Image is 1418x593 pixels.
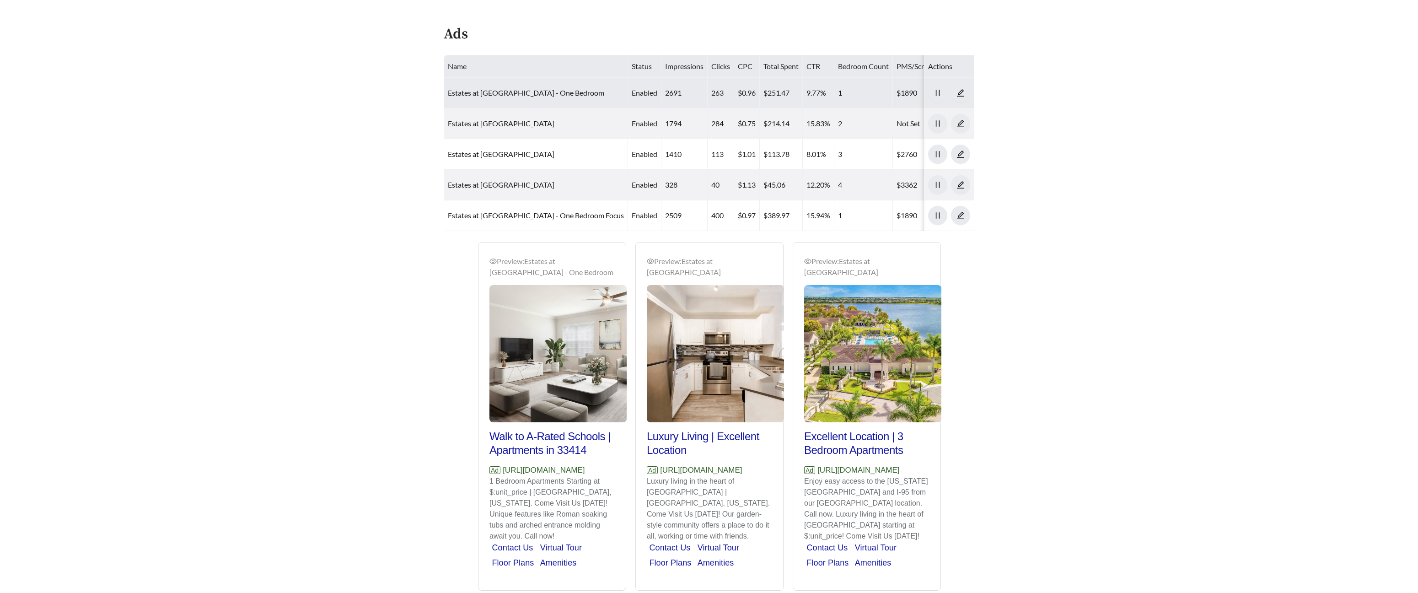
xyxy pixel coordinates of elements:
[661,170,708,200] td: 328
[951,114,970,133] button: edit
[760,55,803,78] th: Total Spent
[489,476,615,542] p: 1 Bedroom Apartments Starting at $:unit_price | [GEOGRAPHIC_DATA], [US_STATE]. Come Visit Us [DAT...
[540,543,582,552] a: Virtual Tour
[649,558,691,567] a: Floor Plans
[647,256,772,278] div: Preview: Estates at [GEOGRAPHIC_DATA]
[492,558,534,567] a: Floor Plans
[444,55,628,78] th: Name
[951,145,970,164] button: edit
[951,119,970,128] a: edit
[893,78,975,108] td: $1890
[928,175,947,194] button: pause
[489,256,615,278] div: Preview: Estates at [GEOGRAPHIC_DATA] - One Bedroom
[803,108,834,139] td: 15.83%
[804,464,929,476] p: [URL][DOMAIN_NAME]
[628,55,661,78] th: Status
[649,543,690,552] a: Contact Us
[803,170,834,200] td: 12.20%
[951,175,970,194] button: edit
[698,543,739,552] a: Virtual Tour
[924,55,974,78] th: Actions
[760,78,803,108] td: $251.47
[855,558,892,567] a: Amenities
[951,88,970,97] a: edit
[489,464,615,476] p: [URL][DOMAIN_NAME]
[647,285,784,422] img: Preview_Estates at Wellington Grn - Two Bedroom
[929,181,947,189] span: pause
[951,83,970,102] button: edit
[661,139,708,170] td: 1410
[951,181,970,189] span: edit
[804,258,811,265] span: eye
[929,211,947,220] span: pause
[929,89,947,97] span: pause
[708,170,734,200] td: 40
[760,170,803,200] td: $45.06
[647,466,658,474] span: Ad
[540,558,577,567] a: Amenities
[647,430,772,457] h2: Luxury Living | Excellent Location
[632,119,657,128] span: enabled
[804,256,929,278] div: Preview: Estates at [GEOGRAPHIC_DATA]
[855,543,897,552] a: Virtual Tour
[708,78,734,108] td: 263
[893,200,975,231] td: $1890
[834,55,893,78] th: Bedroom Count
[804,476,929,542] p: Enjoy easy access to the [US_STATE][GEOGRAPHIC_DATA] and I-95 from our [GEOGRAPHIC_DATA] location...
[834,78,893,108] td: 1
[834,139,893,170] td: 3
[448,88,604,97] a: Estates at [GEOGRAPHIC_DATA] - One Bedroom
[803,200,834,231] td: 15.94%
[834,170,893,200] td: 4
[708,55,734,78] th: Clicks
[489,466,500,474] span: Ad
[951,89,970,97] span: edit
[760,200,803,231] td: $389.97
[928,114,947,133] button: pause
[806,543,848,552] a: Contact Us
[448,180,554,189] a: Estates at [GEOGRAPHIC_DATA]
[804,285,941,422] img: Preview_Estates at Wellington Grn - Three Bedroom
[734,200,760,231] td: $0.97
[951,180,970,189] a: edit
[893,108,975,139] td: Not Set
[708,108,734,139] td: 284
[929,150,947,158] span: pause
[834,200,893,231] td: 1
[893,139,975,170] td: $2760
[734,139,760,170] td: $1.01
[661,108,708,139] td: 1794
[448,211,624,220] a: Estates at [GEOGRAPHIC_DATA] - One Bedroom Focus
[806,558,849,567] a: Floor Plans
[632,150,657,158] span: enabled
[928,145,947,164] button: pause
[448,119,554,128] a: Estates at [GEOGRAPHIC_DATA]
[806,62,820,70] span: CTR
[661,200,708,231] td: 2509
[647,464,772,476] p: [URL][DOMAIN_NAME]
[928,206,947,225] button: pause
[893,55,975,78] th: PMS/Scraper Unit Price
[492,543,533,552] a: Contact Us
[928,83,947,102] button: pause
[760,108,803,139] td: $214.14
[834,108,893,139] td: 2
[734,78,760,108] td: $0.96
[929,119,947,128] span: pause
[951,150,970,158] a: edit
[448,150,554,158] a: Estates at [GEOGRAPHIC_DATA]
[738,62,752,70] span: CPC
[951,206,970,225] button: edit
[804,430,929,457] h2: Excellent Location | 3 Bedroom Apartments
[708,200,734,231] td: 400
[803,139,834,170] td: 8.01%
[734,108,760,139] td: $0.75
[632,211,657,220] span: enabled
[951,211,970,220] a: edit
[647,476,772,542] p: Luxury living in the heart of [GEOGRAPHIC_DATA] | [GEOGRAPHIC_DATA], [US_STATE]. Come Visit Us [D...
[760,139,803,170] td: $113.78
[708,139,734,170] td: 113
